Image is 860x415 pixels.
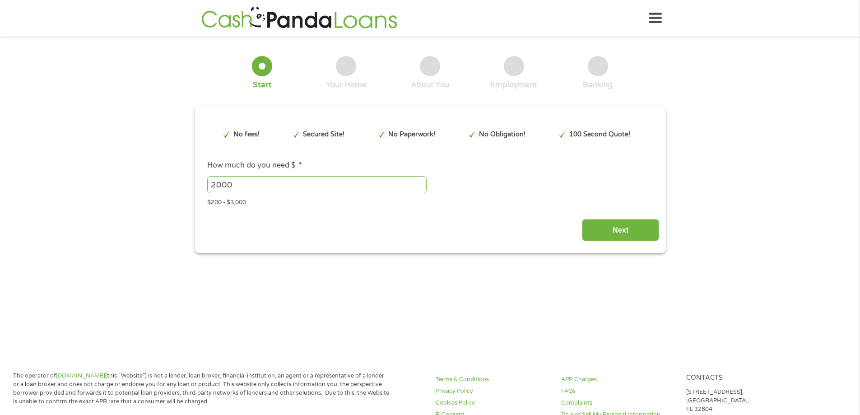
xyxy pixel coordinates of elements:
[561,387,676,396] a: FAQs
[207,195,652,207] div: $200 - $3,000
[436,375,550,384] a: Terms & Conditions
[199,5,400,31] img: GetLoanNow Logo
[436,399,550,407] a: Cookies Policy
[233,130,260,140] p: No fees!
[388,130,435,140] p: No Paperwork!
[13,372,390,406] p: The operator of (this “Website”) is not a lender, loan broker, financial institution, an agent or...
[583,80,613,90] div: Banking
[303,130,344,140] p: Secured Site!
[411,80,449,90] div: About You
[207,161,302,170] label: How much do you need $
[561,399,676,407] a: Complaints
[56,372,105,379] a: [DOMAIN_NAME]
[686,388,801,414] p: [STREET_ADDRESS], [GEOGRAPHIC_DATA], FL 32804.
[569,130,630,140] p: 100 Second Quote!
[436,387,550,396] a: Privacy Policy
[326,80,367,90] div: Your Home
[253,80,272,90] div: Start
[582,219,659,241] input: Next
[479,130,525,140] p: No Obligation!
[686,374,801,382] h4: Contacts
[490,80,537,90] div: Employment
[561,375,676,384] a: APR Charges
